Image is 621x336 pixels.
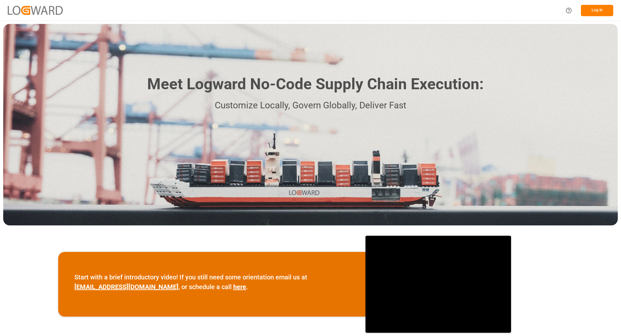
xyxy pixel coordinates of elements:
p: Customize Locally, Govern Globally, Deliver Fast [137,98,484,113]
a: here [233,283,246,291]
h1: Meet Logward No-Code Supply Chain Execution: [147,73,484,96]
button: Help Center [561,3,576,18]
img: Logward_new_orange.png [8,6,63,15]
button: Log In [581,5,613,16]
p: Start with a brief introductory video! If you still need some orientation email us at , or schedu... [74,272,349,292]
a: [EMAIL_ADDRESS][DOMAIN_NAME] [74,283,179,291]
